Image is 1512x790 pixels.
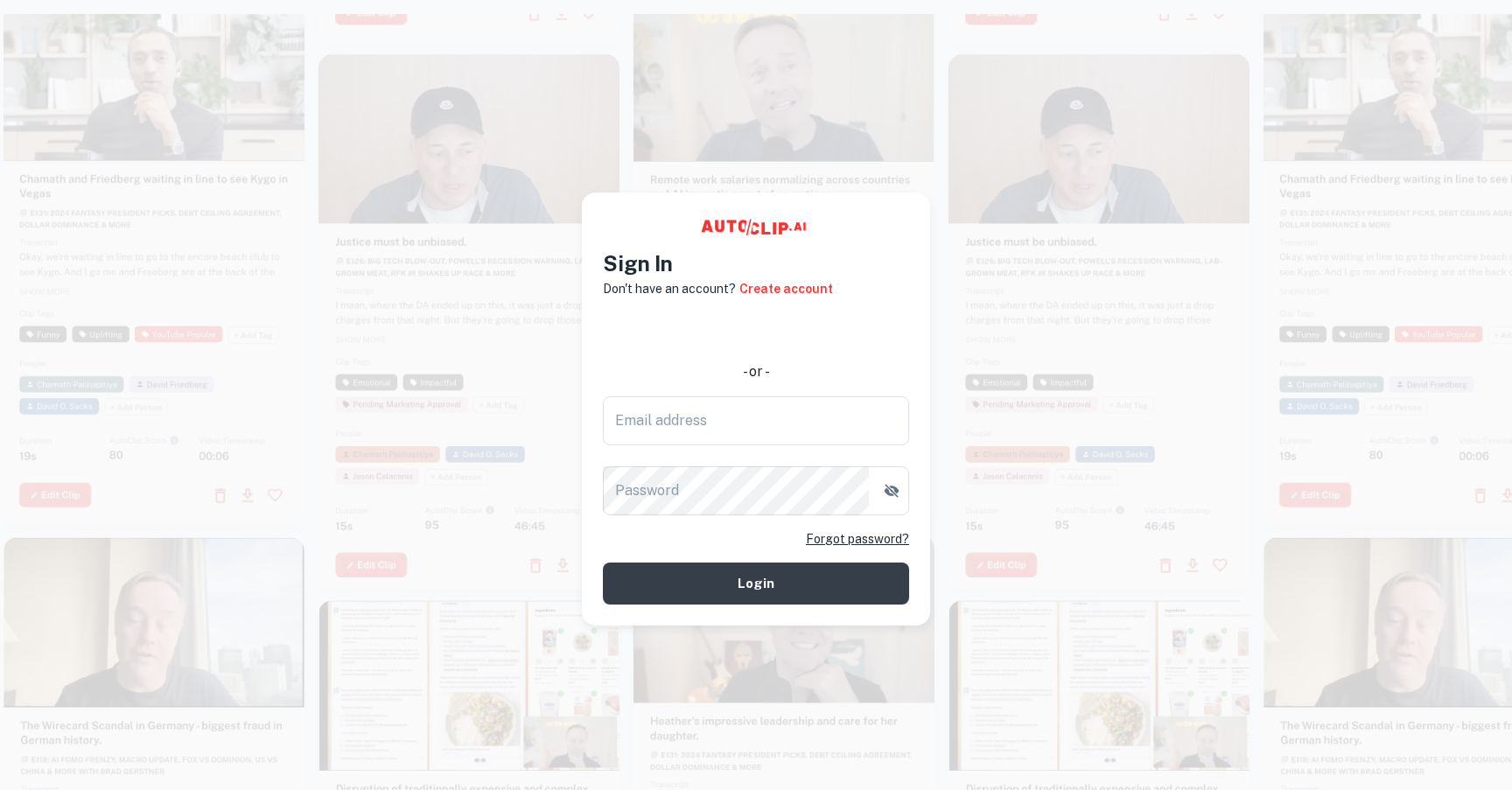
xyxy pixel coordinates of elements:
div: - or - [603,361,909,382]
h4: Sign In [603,248,909,279]
a: Forgot password? [806,529,909,549]
iframe: 「使用 Google 帳戶登入」按鈕 [594,311,918,349]
button: Login [603,563,909,605]
a: Create account [739,279,833,298]
p: Don't have an account? [603,279,736,298]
